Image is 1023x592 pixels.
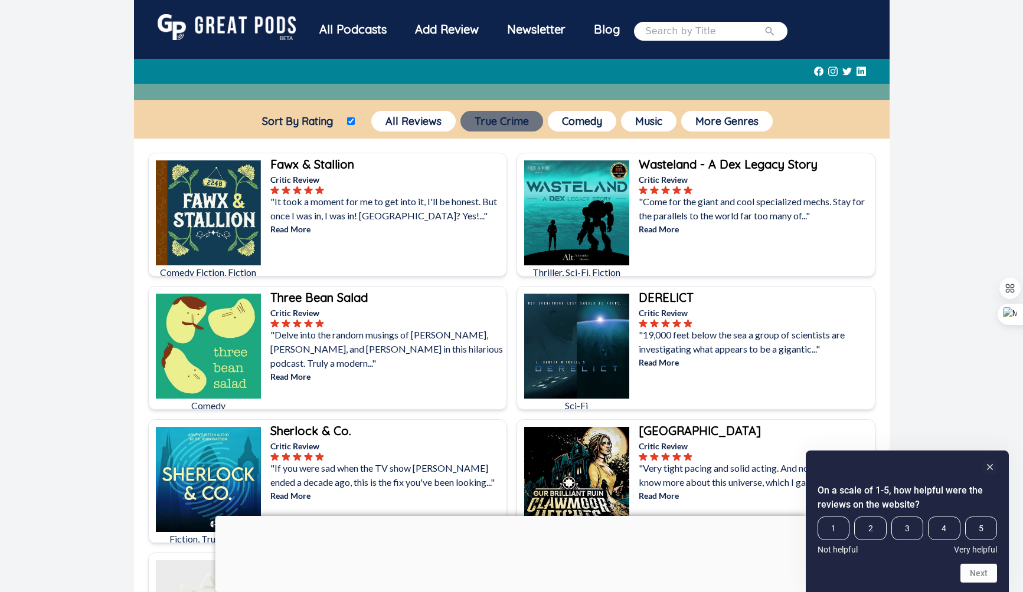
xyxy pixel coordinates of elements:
[854,517,886,540] span: 2
[548,111,616,131] button: Comedy
[148,153,507,277] a: Fawx & StallionComedy Fiction, FictionFawx & StallionCritic Review"It took a moment for me to get...
[619,108,679,134] a: Music
[639,223,872,235] p: Read More
[458,108,545,134] a: True Crime
[896,163,991,517] iframe: Advertisement
[965,517,997,540] span: 5
[639,328,872,356] p: "19,000 feet below the sea a group of scientists are investigating what appears to be a gigantic..."
[270,328,504,370] p: "Delve into the random musings of [PERSON_NAME], [PERSON_NAME], and [PERSON_NAME] in this hilario...
[517,286,875,410] a: DERELICTSci-FiDERELICTCritic Review"19,000 feet below the sea a group of scientists are investiga...
[369,108,458,134] a: All Reviews
[148,419,507,543] a: Sherlock & Co.Fiction, True CrimeSherlock & Co.Critic Review"If you were sad when the TV show [PE...
[270,461,504,489] p: "If you were sad when the TV show [PERSON_NAME] ended a decade ago, this is the fix you've been l...
[156,532,261,546] p: Fiction, True Crime
[517,419,875,543] a: Clawmoor HeightsDrama, Fiction, Sci-Fi[GEOGRAPHIC_DATA]Critic Review"Very tight pacing and solid ...
[639,356,872,369] p: Read More
[818,545,858,554] span: Not helpful
[158,14,296,40] img: GreatPods
[524,160,629,265] img: Wasteland - A Dex Legacy Story
[639,195,872,223] p: "Come for the giant and cool specialized mechs. Stay for the parallels to the world far too many ...
[148,286,507,410] a: Three Bean SaladComedyThree Bean SaladCritic Review"Delve into the random musings of [PERSON_NAME...
[493,14,580,48] a: Newsletter
[270,423,351,438] b: Sherlock & Co.
[639,423,761,438] b: [GEOGRAPHIC_DATA]
[621,111,676,131] button: Music
[524,399,629,413] p: Sci-Fi
[545,108,619,134] a: Comedy
[517,153,875,277] a: Wasteland - A Dex Legacy StoryThriller, Sci-Fi, FictionWasteland - A Dex Legacy StoryCritic Revie...
[248,114,347,128] label: Sort By Rating
[639,440,872,452] p: Critic Review
[639,290,694,305] b: DERELICT
[156,265,261,279] p: Comedy Fiction, Fiction
[270,440,504,452] p: Critic Review
[818,517,849,540] span: 1
[270,195,504,223] p: "It took a moment for me to get into it, I'll be honest. But once I was in, I was in! [GEOGRAPHIC...
[891,517,923,540] span: 3
[818,484,997,512] h2: On a scale of 1-5, how helpful were the reviews on the website? Select an option from 1 to 5, wit...
[983,460,997,474] button: Hide survey
[524,427,629,532] img: Clawmoor Heights
[156,399,261,413] p: Comedy
[639,461,872,489] p: "Very tight pacing and solid acting. And now I want to know more about this universe, which I gat...
[270,173,504,186] p: Critic Review
[270,489,504,502] p: Read More
[639,157,818,172] b: Wasteland - A Dex Legacy Story
[156,160,261,265] img: Fawx & Stallion
[371,111,456,131] button: All Reviews
[928,517,960,540] span: 4
[639,173,872,186] p: Critic Review
[270,290,368,305] b: Three Bean Salad
[960,564,997,583] button: Next question
[681,111,773,131] button: More Genres
[580,14,634,45] a: Blog
[305,14,401,45] div: All Podcasts
[524,265,629,279] p: Thriller, Sci-Fi, Fiction
[270,307,504,319] p: Critic Review
[270,223,504,235] p: Read More
[818,460,997,583] div: On a scale of 1-5, how helpful were the reviews on the website? Select an option from 1 to 5, wit...
[524,294,629,399] img: DERELICT
[646,24,764,38] input: Search by Title
[639,307,872,319] p: Critic Review
[818,517,997,554] div: On a scale of 1-5, how helpful were the reviews on the website? Select an option from 1 to 5, wit...
[156,294,261,399] img: Three Bean Salad
[401,14,493,45] a: Add Review
[954,545,997,554] span: Very helpful
[270,157,354,172] b: Fawx & Stallion
[270,370,504,383] p: Read More
[493,14,580,45] div: Newsletter
[305,14,401,48] a: All Podcasts
[156,427,261,532] img: Sherlock & Co.
[215,516,808,589] iframe: Advertisement
[460,111,543,131] button: True Crime
[639,489,872,502] p: Read More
